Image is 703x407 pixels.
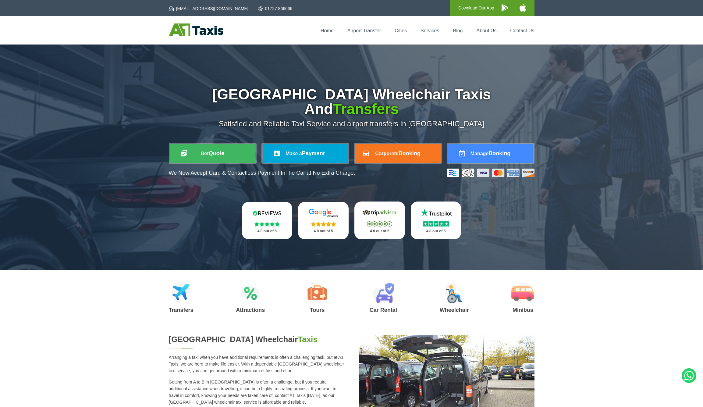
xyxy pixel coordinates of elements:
[170,144,255,163] a: GetQuote
[458,4,494,12] p: Download Our App
[249,209,285,218] img: Reviews.io
[370,307,397,313] h3: Car Rental
[241,283,260,303] img: Attractions
[242,202,293,239] a: Reviews.io Stars 4.8 out of 5
[169,5,248,12] a: [EMAIL_ADDRESS][DOMAIN_NAME]
[169,335,344,344] h2: [GEOGRAPHIC_DATA] Wheelchair
[354,202,405,239] a: Tripadvisor Stars 4.8 out of 5
[305,227,342,235] p: 4.8 out of 5
[258,5,293,12] a: 01727 866666
[367,221,392,227] img: Stars
[307,283,327,303] img: Tours
[361,227,398,235] p: 4.8 out of 5
[169,120,534,128] p: Satisfied and Reliable Taxi Service and airport transfers in [GEOGRAPHIC_DATA]
[417,227,455,235] p: 4.8 out of 5
[169,379,344,405] p: Getting from A to B in [GEOGRAPHIC_DATA] is often a challenge, but if you require additional assi...
[254,222,280,227] img: Stars
[361,208,398,217] img: Tripadvisor
[169,87,534,116] h1: [GEOGRAPHIC_DATA] Wheelchair Taxis And
[423,221,449,227] img: Stars
[421,28,439,33] a: Services
[372,283,394,303] img: Car Rental
[470,151,489,156] span: Manage
[286,151,302,156] span: Make a
[169,23,223,36] img: A1 Taxis St Albans LTD
[169,354,344,374] p: Arranging a taxi when you have additional requirements is often a challenging task, but at A1 Tax...
[445,283,464,303] img: Wheelchair
[448,144,533,163] a: ManageBooking
[510,28,534,33] a: Contact Us
[511,283,534,303] img: Minibus
[440,307,469,313] h3: Wheelchair
[477,28,497,33] a: About Us
[298,202,349,239] a: Google Stars 4.8 out of 5
[236,307,265,313] h3: Attractions
[263,144,348,163] a: Make aPayment
[520,4,526,12] img: A1 Taxis iPhone App
[169,170,355,176] p: We Now Accept Card & Contactless Payment In
[249,227,286,235] p: 4.8 out of 5
[511,307,534,313] h3: Minibus
[418,208,454,217] img: Trustpilot
[298,335,318,344] span: Taxis
[411,202,461,239] a: Trustpilot Stars 4.8 out of 5
[169,307,194,313] h3: Transfers
[285,170,355,176] span: The Car at No Extra Charge.
[305,209,342,218] img: Google
[333,101,399,117] span: Transfers
[347,28,381,33] a: Airport Transfer
[201,151,209,156] span: Get
[375,151,398,156] span: Corporate
[355,144,441,163] a: CorporateBooking
[395,28,407,33] a: Cities
[172,283,190,303] img: Airport Transfers
[311,222,336,227] img: Stars
[447,169,534,177] img: Credit And Debit Cards
[502,4,508,12] img: A1 Taxis Android App
[321,28,334,33] a: Home
[453,28,463,33] a: Blog
[307,307,327,313] h3: Tours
